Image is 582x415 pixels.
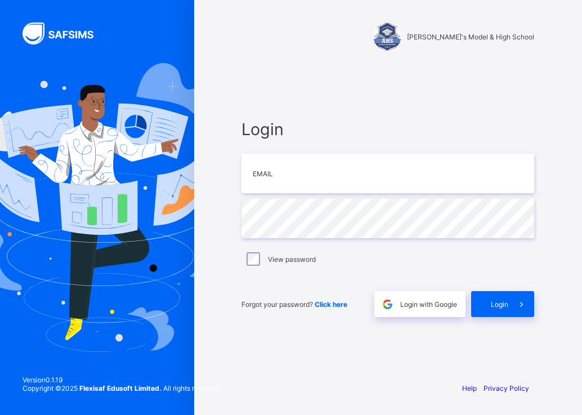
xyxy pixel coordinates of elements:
a: Help [462,384,477,392]
span: [PERSON_NAME]'s Model & High School [407,33,534,41]
a: Privacy Policy [483,384,529,392]
img: google.396cfc9801f0270233282035f929180a.svg [381,298,394,311]
span: Forgot your password? [241,300,347,309]
span: Copyright © 2025 All rights reserved. [23,384,221,392]
span: Login with Google [400,300,457,309]
img: SAFSIMS Logo [23,23,107,44]
label: View password [268,255,316,264]
a: Click here [315,300,347,309]
span: Login [491,300,508,309]
strong: Flexisaf Edusoft Limited. [79,384,162,392]
span: Login [241,119,534,139]
span: Version 0.1.19 [23,376,221,384]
